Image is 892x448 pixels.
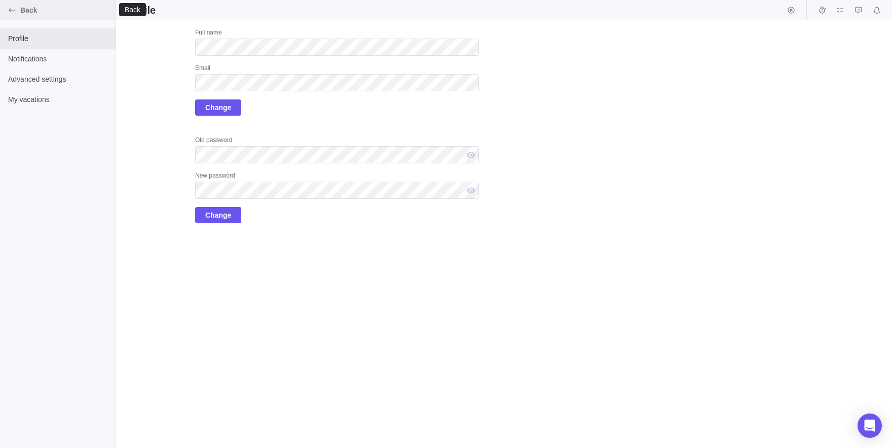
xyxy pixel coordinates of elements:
span: Approval requests [851,3,866,17]
div: New password [195,171,479,182]
span: Notifications [8,54,107,64]
span: Change [195,99,241,116]
input: New password [195,182,479,199]
a: My assignments [833,8,847,16]
span: Profile [8,33,107,44]
span: Start timer [784,3,798,17]
span: Change [205,209,231,221]
span: Change [195,207,241,223]
span: Advanced settings [8,74,107,84]
span: My vacations [8,94,107,105]
input: Full name [195,39,479,56]
a: Time logs [815,8,829,16]
span: Back [20,5,111,15]
span: My assignments [833,3,847,17]
span: Notifications [870,3,884,17]
input: Email [195,74,479,91]
div: Full name [195,28,479,39]
div: Old password [195,136,479,146]
div: Open Intercom Messenger [858,413,882,438]
a: Notifications [870,8,884,16]
span: Change [205,101,231,114]
span: Time logs [815,3,829,17]
a: Approval requests [851,8,866,16]
div: Email [195,64,479,74]
input: Old password [195,146,479,163]
div: Back [124,6,141,14]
